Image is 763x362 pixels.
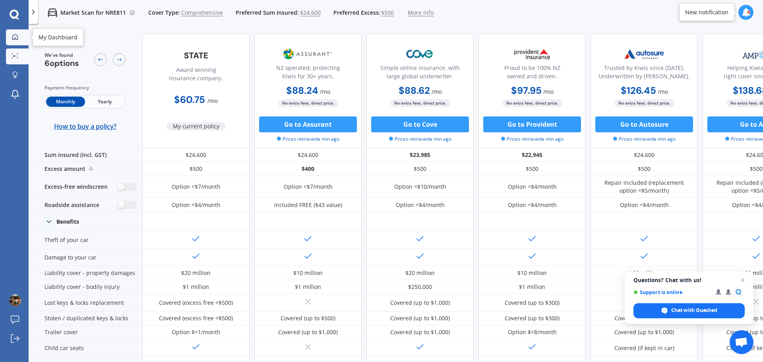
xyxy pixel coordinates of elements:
[633,303,745,318] div: Chat with Quashed
[505,299,560,307] div: Covered (up to $300)
[658,88,668,95] span: / mo
[320,88,330,95] span: / mo
[35,280,142,294] div: Liability cover - bodily injury
[508,183,557,191] div: Option <$4/month
[278,328,338,336] div: Covered (up to $1,000)
[613,136,676,143] span: Prices retrieved a min ago
[614,328,674,336] div: Covered (up to $1,000)
[390,299,450,307] div: Covered (up to $1,000)
[281,314,335,322] div: Covered (up to $500)
[254,148,362,162] div: $24,600
[159,299,233,307] div: Covered (excess free <$500)
[35,312,142,325] div: Stolen / duplicated keys & locks
[172,201,221,209] div: Option <$4/month
[408,9,434,17] span: More info
[621,84,656,97] b: $126.45
[35,339,142,357] div: Child car seats
[181,269,211,277] div: $20 million
[278,99,338,107] span: No extra fees, direct price.
[35,162,142,176] div: Excess amount
[48,8,57,17] img: car.f15378c7a67c060ca3f3.svg
[167,122,226,130] span: My current policy
[56,218,79,225] div: Benefits
[183,283,209,291] div: $1 million
[174,93,205,106] b: $60.75
[389,136,451,143] span: Prices retrieved a min ago
[485,64,579,83] div: Proud to be 100% NZ owned and driven.
[633,289,710,295] span: Support is online
[286,84,318,97] b: $88.24
[591,148,698,162] div: $24,600
[142,162,250,176] div: $500
[483,116,581,132] button: Go to Provident
[159,314,233,322] div: Covered (excess free <$500)
[614,314,674,322] div: Covered (up to $1,000)
[35,294,142,312] div: Lost keys & locks replacement
[408,283,432,291] div: $250,000
[35,231,142,249] div: Theft of your car
[730,330,753,354] div: Open chat
[35,266,142,280] div: Liability cover - property damages
[45,84,126,92] div: Payment frequency
[181,9,223,17] span: Comprehensive
[35,325,142,339] div: Trailer cover
[517,269,547,277] div: $10 million
[591,162,698,176] div: $500
[35,249,142,266] div: Damage to your car
[172,183,221,191] div: Option <$7/month
[685,8,728,16] div: New notification
[333,9,380,17] span: Preferred Excess:
[54,122,116,130] span: How to buy a policy?
[519,283,545,291] div: $1 million
[207,97,218,105] span: / mo
[35,198,142,212] div: Roadside assistance
[381,9,394,17] span: $500
[511,84,542,97] b: $97.95
[543,88,554,95] span: / mo
[261,64,355,83] div: NZ operated; protecting Kiwis for 30+ years.
[35,148,142,162] div: Sum insured (incl. GST)
[293,269,323,277] div: $10 million
[148,9,180,17] span: Cover Type:
[501,136,564,143] span: Prices retrieved a min ago
[506,44,558,64] img: Provident.png
[394,44,446,64] img: Cove.webp
[282,44,334,64] img: Assurant.png
[373,64,467,83] div: Simple online insurance, with large global underwriter.
[396,201,445,209] div: Option <$4/month
[259,116,357,132] button: Go to Assurant
[671,307,717,314] span: Chat with Quashed
[274,201,342,209] div: Included FREE ($43 value)
[390,99,450,107] span: No extra fees, direct price.
[39,33,77,41] div: My Dashboard
[277,136,339,143] span: Prices retrieved a min ago
[633,277,745,283] span: Questions? Chat with us!
[371,116,469,132] button: Go to Cove
[45,52,79,59] span: We've found
[300,9,321,17] span: $24,600
[505,314,560,322] div: Covered (up to $300)
[236,9,299,17] span: Preferred Sum Insured:
[596,179,692,195] div: Repair included (replacement option <$5/month)
[478,162,586,176] div: $500
[390,328,450,336] div: Covered (up to $1,000)
[597,64,691,83] div: Trusted by Kiwis since [DATE]. Underwritten by [PERSON_NAME].
[366,148,474,162] div: $23,985
[284,183,333,191] div: Option <$7/month
[85,97,124,107] span: Yearly
[9,294,21,306] img: 594f517a65517b607769433e1cd6af78
[405,269,435,277] div: $20 million
[394,183,446,191] div: Option <$10/month
[508,201,557,209] div: Option <$4/month
[614,99,674,107] span: No extra fees, direct price.
[254,162,362,176] div: $400
[172,328,221,336] div: Option $<1/month
[390,314,450,322] div: Covered (up to $1,000)
[60,9,126,17] p: Market Scan for NRE811
[399,84,430,97] b: $88.62
[502,99,562,107] span: No extra fees, direct price.
[738,275,748,285] span: Close chat
[142,148,250,162] div: $24,600
[629,269,659,277] div: $20 million
[620,201,669,209] div: Option <$4/month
